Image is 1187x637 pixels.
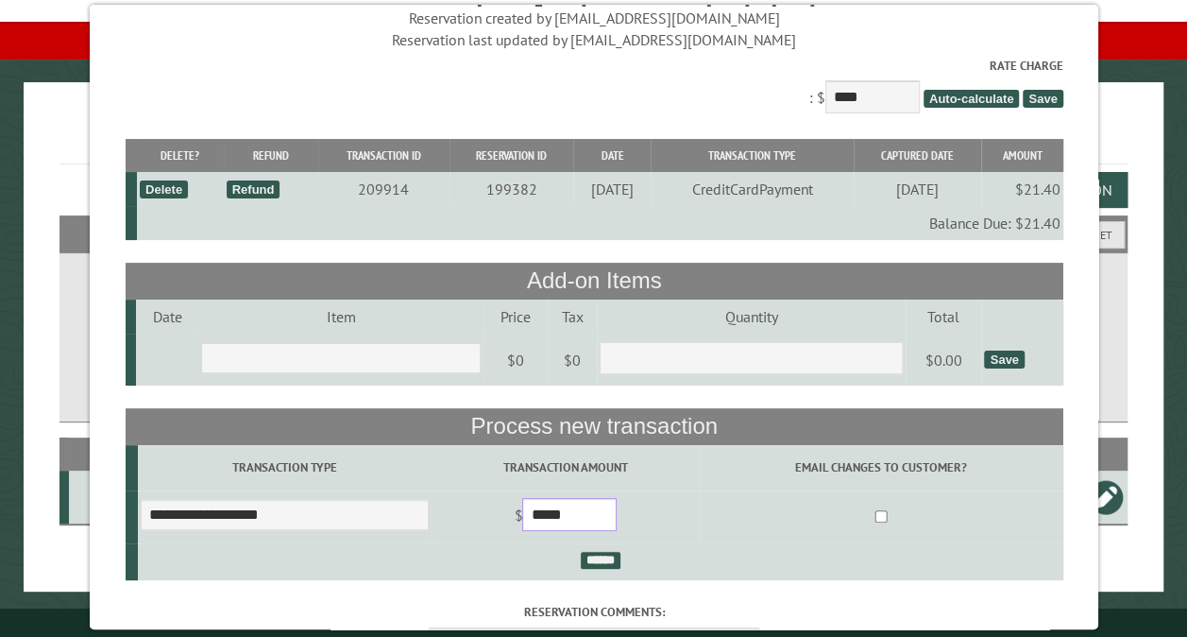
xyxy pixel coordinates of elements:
[905,334,980,387] td: $0.00
[984,351,1024,369] div: Save
[139,181,187,198] div: Delete
[125,263,1062,299] th: Add-on Items
[432,491,699,543] td: $
[547,300,596,334] td: Tax
[853,172,980,206] td: [DATE]
[923,90,1019,108] span: Auto-calculate
[1023,90,1062,108] span: Save
[136,206,1062,240] td: Balance Due: $21.40
[547,334,596,387] td: $0
[140,458,428,476] label: Transaction Type
[318,139,449,172] th: Transaction ID
[483,300,547,334] td: Price
[483,334,547,387] td: $0
[135,300,197,334] td: Date
[125,57,1062,118] div: : $
[125,57,1062,75] label: Rate Charge
[573,172,651,206] td: [DATE]
[59,112,1128,164] h1: Reservations
[980,139,1062,172] th: Amount
[573,139,651,172] th: Date
[136,139,223,172] th: Delete?
[318,172,449,206] td: 209914
[651,172,853,206] td: CreditCardPayment
[69,438,148,471] th: Site
[226,181,280,198] div: Refund
[980,172,1062,206] td: $21.40
[651,139,853,172] th: Transaction Type
[596,300,905,334] td: Quantity
[198,300,483,334] td: Item
[223,139,318,172] th: Refund
[905,300,980,334] td: Total
[125,408,1062,444] th: Process new transaction
[125,29,1062,50] div: Reservation last updated by [EMAIL_ADDRESS][DOMAIN_NAME]
[449,139,573,172] th: Reservation ID
[125,603,1062,621] label: Reservation comments:
[125,8,1062,28] div: Reservation created by [EMAIL_ADDRESS][DOMAIN_NAME]
[76,488,145,507] div: E15
[449,172,573,206] td: 199382
[59,215,1128,251] h2: Filters
[702,458,1060,476] label: Email changes to customer?
[853,139,980,172] th: Captured Date
[434,458,696,476] label: Transaction Amount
